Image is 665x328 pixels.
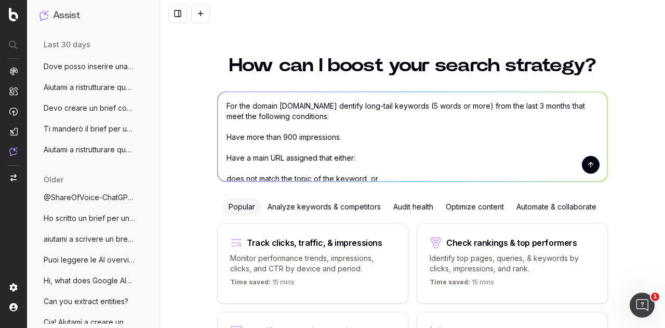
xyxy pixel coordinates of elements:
span: Aiutami a ristrutturare questo articolo [44,82,135,93]
img: Switch project [10,174,17,181]
button: Dove posso inserire una info per rispond [35,58,152,75]
button: @ShareOfVoice-ChatGPT qual'è la share of [35,189,152,206]
button: Hi, what does Google AIMode respond if y [35,272,152,289]
img: Activation [9,107,18,116]
img: Analytics [9,67,18,75]
span: Puoi leggere le AI overviews? [44,255,135,265]
button: aiutami a scrivere un breve paragrafo pe [35,231,152,247]
div: Popular [222,199,261,215]
button: Can you extract entities? [35,293,152,310]
span: Ho scritto un brief per un articolo di S [44,213,135,224]
img: Assist [39,10,49,20]
span: last 30 days [44,40,90,50]
button: Puoi leggere le AI overviews? [35,252,152,268]
span: @ShareOfVoice-ChatGPT qual'è la share of [44,192,135,203]
span: 1 [651,293,659,301]
h1: Assist [53,8,80,23]
span: Dove posso inserire una info per rispond [44,61,135,72]
img: Assist [9,147,18,156]
div: Audit health [387,199,440,215]
iframe: Intercom live chat [630,293,655,318]
span: Aiutami a ristrutturare questo articolo [44,145,135,155]
p: 15 mins [230,278,295,291]
div: Automate & collaborate [510,199,603,215]
span: aiutami a scrivere un breve paragrafo pe [44,234,135,244]
span: Ti manderò il brief per un nuovo articol [44,124,135,134]
span: Can you extract entities? [44,296,128,307]
span: Hi, what does Google AIMode respond if y [44,275,135,286]
div: Optimize content [440,199,510,215]
img: Botify logo [9,8,18,21]
p: Monitor performance trends, impressions, clicks, and CTR by device and period. [230,253,395,274]
span: Time saved: [230,278,271,286]
div: Track clicks, traffic, & impressions [247,239,382,247]
button: Assist [39,8,148,23]
button: Devo creare un brief con content outline [35,100,152,116]
span: Devo creare un brief con content outline [44,103,135,113]
p: 15 mins [430,278,494,291]
span: Cia! AIutami a creare un brief per un ar [44,317,135,327]
div: Check rankings & top performers [446,239,577,247]
span: Time saved: [430,278,470,286]
button: Ho scritto un brief per un articolo di S [35,210,152,227]
h1: How can I boost your search strategy? [217,56,608,75]
button: Aiutami a ristrutturare questo articolo [35,79,152,96]
div: Analyze keywords & competitors [261,199,387,215]
span: older [44,175,63,185]
p: Identify top pages, queries, & keywords by clicks, impressions, and rank. [430,253,595,274]
button: Aiutami a ristrutturare questo articolo [35,141,152,158]
textarea: For the domain [DOMAIN_NAME] dentify long-tail keywords (5 words or more) from the last 3 months ... [218,92,607,181]
button: Ti manderò il brief per un nuovo articol [35,121,152,137]
img: Setting [9,283,18,292]
img: Studio [9,127,18,136]
img: Intelligence [9,87,18,96]
img: My account [9,303,18,311]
